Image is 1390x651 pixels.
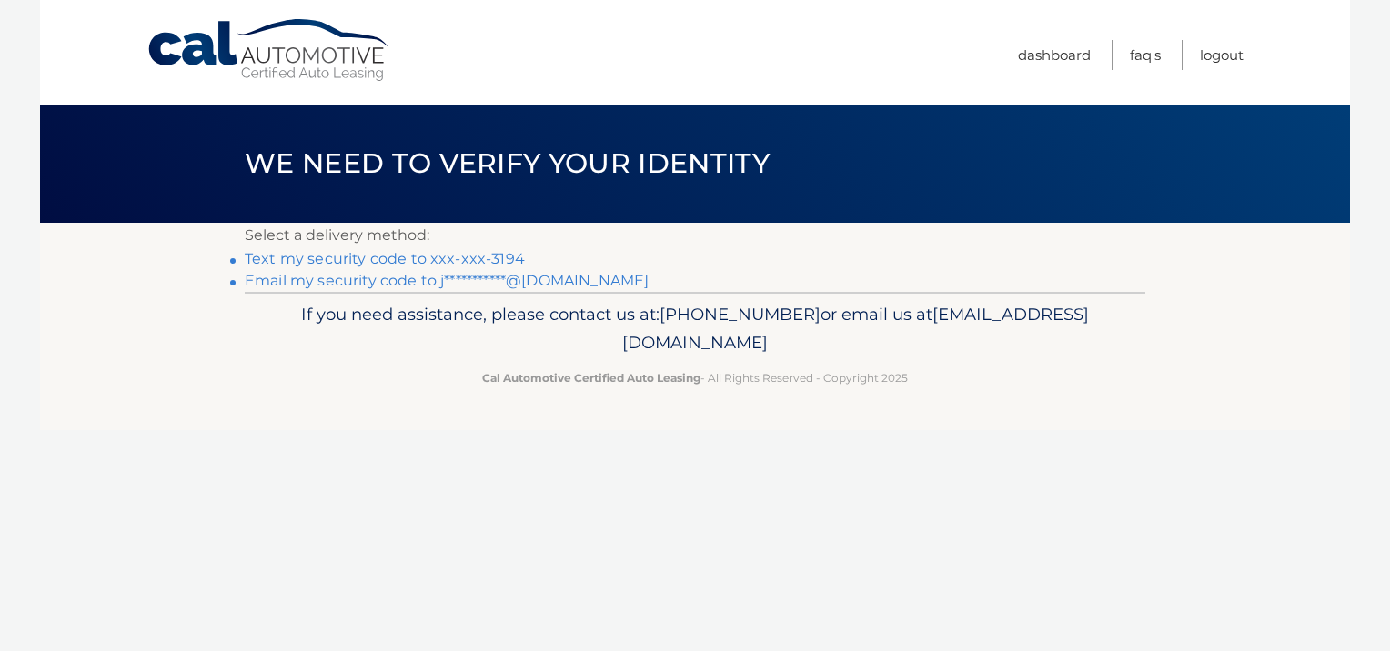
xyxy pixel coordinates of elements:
span: [PHONE_NUMBER] [660,304,821,325]
p: Select a delivery method: [245,223,1145,248]
a: FAQ's [1130,40,1161,70]
a: Cal Automotive [146,18,392,83]
a: Dashboard [1018,40,1091,70]
a: Logout [1200,40,1244,70]
a: Text my security code to xxx-xxx-3194 [245,250,525,267]
strong: Cal Automotive Certified Auto Leasing [482,371,700,385]
p: If you need assistance, please contact us at: or email us at [257,300,1133,358]
p: - All Rights Reserved - Copyright 2025 [257,368,1133,387]
span: We need to verify your identity [245,146,770,180]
